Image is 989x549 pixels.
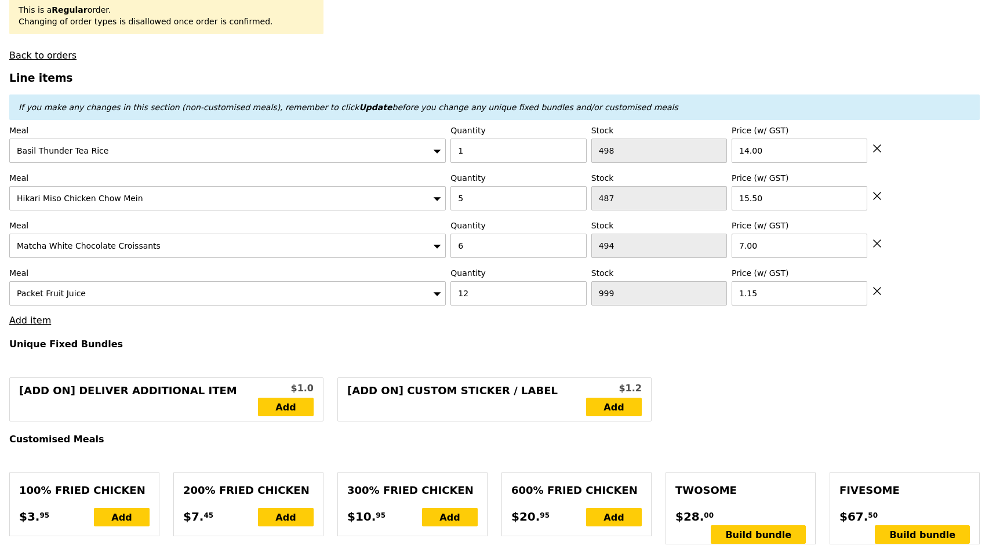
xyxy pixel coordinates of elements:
span: $3. [19,508,39,525]
span: 00 [704,511,714,520]
a: Add item [9,315,51,326]
label: Stock [591,220,727,231]
div: Twosome [675,482,806,499]
span: Hikari Miso Chicken Chow Mein [17,194,143,203]
div: Add [258,508,314,526]
label: Meal [9,267,446,279]
label: Price (w/ GST) [732,125,867,136]
span: Basil Thunder Tea Rice [17,146,108,155]
div: 100% Fried Chicken [19,482,150,499]
div: 200% Fried Chicken [183,482,314,499]
label: Quantity [450,125,586,136]
span: $20. [511,508,540,525]
div: Add [94,508,150,526]
span: 95 [39,511,49,520]
div: Add [422,508,478,526]
label: Stock [591,125,727,136]
h4: Unique Fixed Bundles [9,339,980,350]
span: 50 [868,511,878,520]
h4: Customised Meals [9,434,980,445]
a: Add [586,398,642,416]
label: Meal [9,172,446,184]
span: $28. [675,508,704,525]
label: Stock [591,172,727,184]
div: 300% Fried Chicken [347,482,478,499]
label: Meal [9,220,446,231]
span: $7. [183,508,203,525]
div: Add [586,508,642,526]
div: [Add on] Deliver Additional Item [19,383,258,416]
span: Matcha White Chocolate Croissants [17,241,161,250]
label: Quantity [450,267,586,279]
span: 45 [203,511,213,520]
b: Update [359,103,392,112]
a: Add [258,398,314,416]
div: 600% Fried Chicken [511,482,642,499]
label: Price (w/ GST) [732,220,867,231]
div: $1.2 [586,381,642,395]
span: $67. [839,508,868,525]
div: $1.0 [258,381,314,395]
label: Price (w/ GST) [732,267,867,279]
label: Quantity [450,172,586,184]
label: Meal [9,125,446,136]
span: $10. [347,508,376,525]
span: Packet Fruit Juice [17,289,86,298]
div: Build bundle [875,525,970,544]
h3: Line items [9,72,980,84]
em: If you make any changes in this section (non-customised meals), remember to click before you chan... [19,103,678,112]
div: Fivesome [839,482,970,499]
div: This is a order. Changing of order types is disallowed once order is confirmed. [19,4,314,27]
a: Back to orders [9,50,77,61]
div: [Add on] Custom Sticker / Label [347,383,586,416]
label: Stock [591,267,727,279]
b: Regular [52,5,87,14]
div: Build bundle [711,525,806,544]
span: 95 [540,511,550,520]
label: Quantity [450,220,586,231]
span: 95 [376,511,386,520]
label: Price (w/ GST) [732,172,867,184]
